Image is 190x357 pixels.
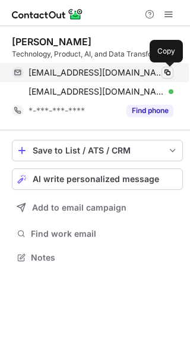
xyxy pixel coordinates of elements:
[12,197,183,218] button: Add to email campaign
[33,174,159,184] span: AI write personalized message
[12,226,183,242] button: Find work email
[12,49,183,59] div: Technology, Product, AI, and Data Transformation
[12,249,183,266] button: Notes
[32,203,126,212] span: Add to email campaign
[12,140,183,161] button: save-profile-one-click
[126,105,173,117] button: Reveal Button
[28,67,164,78] span: [EMAIL_ADDRESS][DOMAIN_NAME]
[31,252,178,263] span: Notes
[12,7,83,21] img: ContactOut v5.3.10
[28,86,164,97] span: [EMAIL_ADDRESS][DOMAIN_NAME]
[33,146,162,155] div: Save to List / ATS / CRM
[12,168,183,190] button: AI write personalized message
[31,228,178,239] span: Find work email
[12,36,91,48] div: [PERSON_NAME]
